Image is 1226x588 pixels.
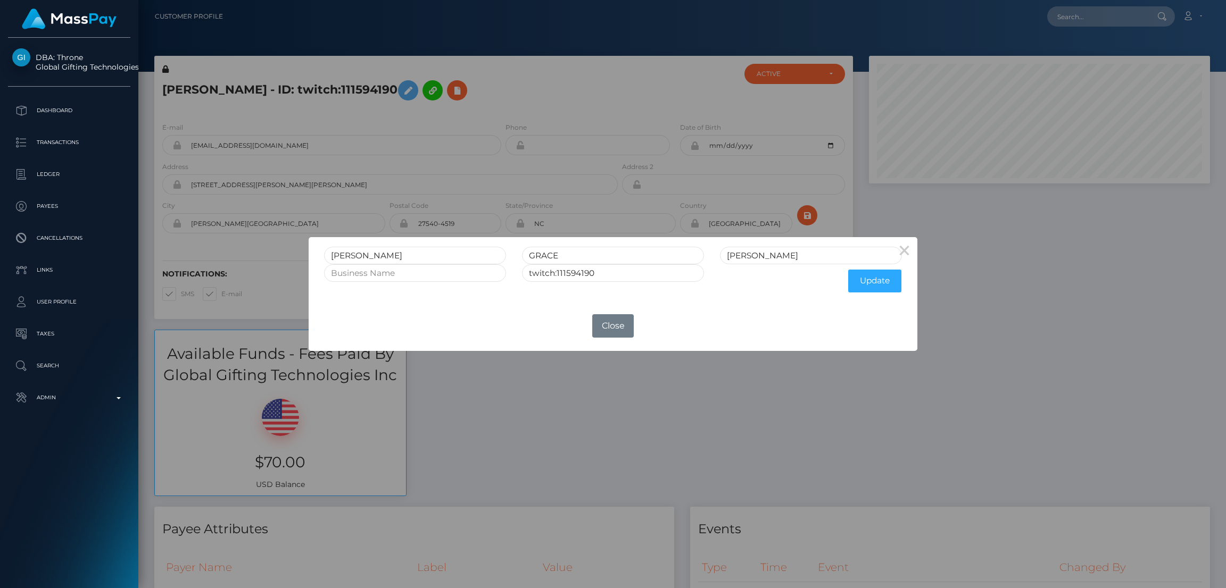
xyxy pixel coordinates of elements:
p: Admin [12,390,126,406]
p: Payees [12,198,126,214]
input: Business Name [324,264,506,282]
span: DBA: Throne Global Gifting Technologies Inc [8,53,130,72]
p: Taxes [12,326,126,342]
img: MassPay Logo [22,9,117,29]
p: Search [12,358,126,374]
p: Dashboard [12,103,126,119]
input: Internal User Id [522,264,704,282]
input: First Name [324,247,506,264]
p: Cancellations [12,230,126,246]
p: Links [12,262,126,278]
input: Last Name [720,247,902,264]
p: User Profile [12,294,126,310]
input: Middle Name [522,247,704,264]
p: Transactions [12,135,126,150]
button: Close [592,314,634,338]
p: Ledger [12,166,126,182]
button: Close this dialog [892,237,917,263]
button: Update [848,270,901,292]
img: Global Gifting Technologies Inc [12,48,30,66]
